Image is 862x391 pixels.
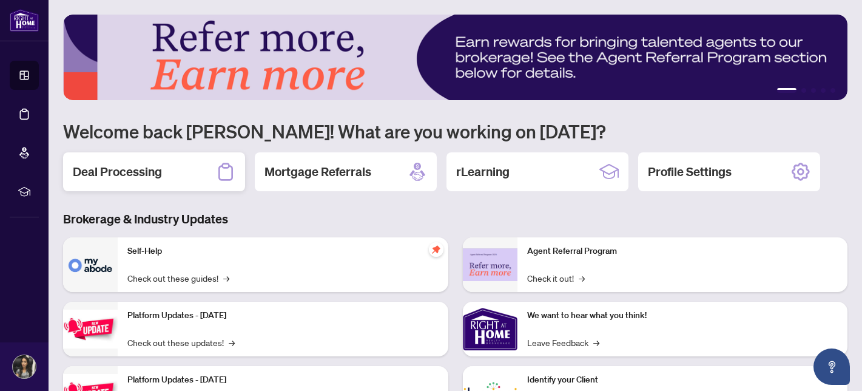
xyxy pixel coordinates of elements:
[648,163,732,180] h2: Profile Settings
[811,88,816,93] button: 3
[821,88,826,93] button: 4
[801,88,806,93] button: 2
[813,348,850,385] button: Open asap
[264,163,371,180] h2: Mortgage Referrals
[527,271,585,285] a: Check it out!→
[13,355,36,378] img: Profile Icon
[429,242,443,257] span: pushpin
[127,336,235,349] a: Check out these updates!→
[527,373,838,387] p: Identify your Client
[127,271,229,285] a: Check out these guides!→
[830,88,835,93] button: 5
[223,271,229,285] span: →
[73,163,162,180] h2: Deal Processing
[527,336,599,349] a: Leave Feedback→
[777,88,796,93] button: 1
[63,211,847,228] h3: Brokerage & Industry Updates
[127,309,439,322] p: Platform Updates - [DATE]
[527,309,838,322] p: We want to hear what you think!
[10,9,39,32] img: logo
[593,336,599,349] span: →
[63,15,847,100] img: Slide 0
[63,310,118,348] img: Platform Updates - July 21, 2025
[527,245,838,258] p: Agent Referral Program
[579,271,585,285] span: →
[456,163,510,180] h2: rLearning
[63,237,118,292] img: Self-Help
[463,302,517,356] img: We want to hear what you think!
[463,248,517,282] img: Agent Referral Program
[127,373,439,387] p: Platform Updates - [DATE]
[127,245,439,258] p: Self-Help
[63,120,847,143] h1: Welcome back [PERSON_NAME]! What are you working on [DATE]?
[229,336,235,349] span: →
